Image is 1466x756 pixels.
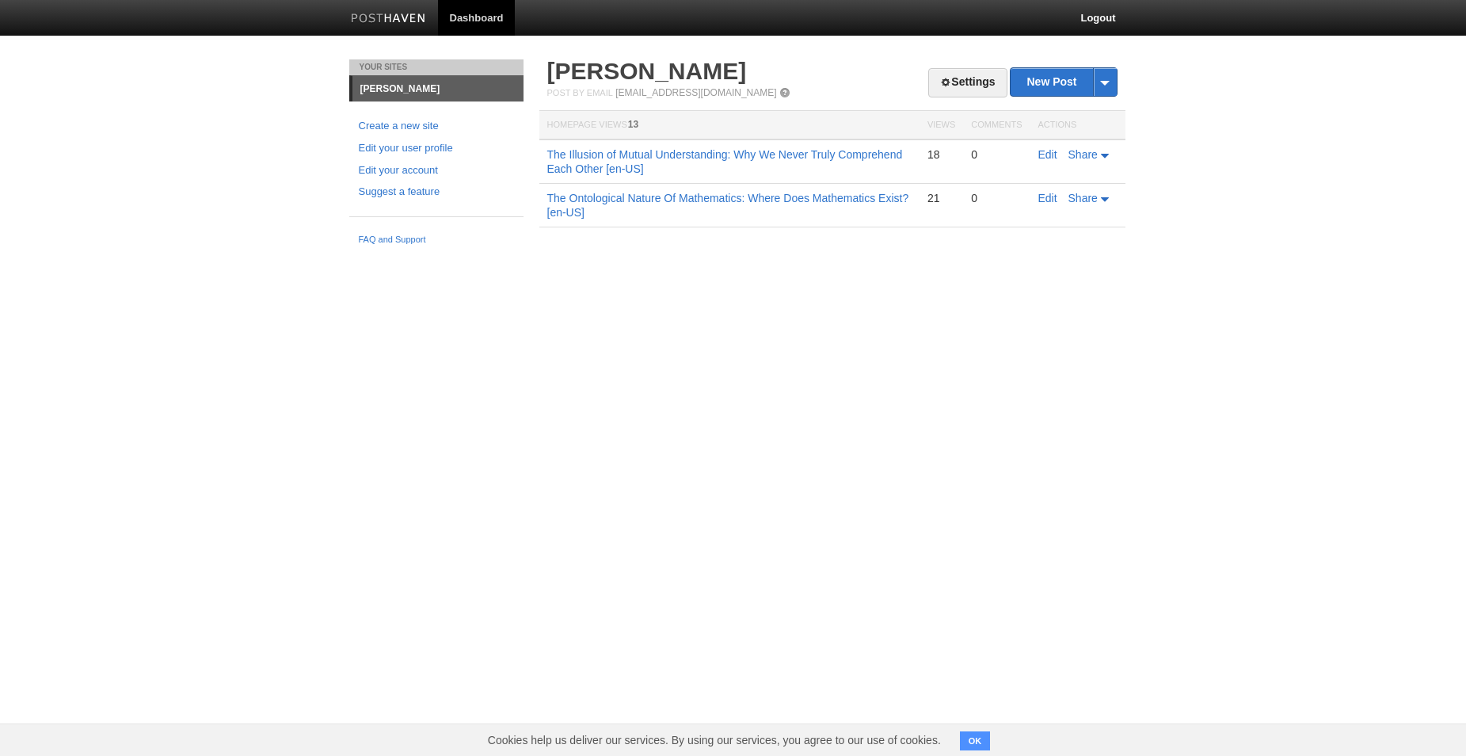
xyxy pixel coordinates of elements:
a: Create a new site [359,118,514,135]
div: 0 [971,147,1022,162]
th: Views [920,111,963,140]
a: Edit [1038,148,1057,161]
div: 21 [927,191,955,205]
a: FAQ and Support [359,233,514,247]
span: 13 [628,119,638,130]
button: OK [960,731,991,750]
th: Comments [963,111,1030,140]
a: [EMAIL_ADDRESS][DOMAIN_NAME] [615,87,776,98]
a: [PERSON_NAME] [547,58,747,84]
a: New Post [1011,68,1116,96]
span: Cookies help us deliver our services. By using our services, you agree to our use of cookies. [472,724,957,756]
a: Edit your account [359,162,514,179]
div: 0 [971,191,1022,205]
a: [PERSON_NAME] [352,76,524,101]
a: The Ontological Nature Of Mathematics: Where Does Mathematics Exist? [en-US] [547,192,909,219]
div: 18 [927,147,955,162]
span: Share [1068,192,1098,204]
li: Your Sites [349,59,524,75]
span: Post by Email [547,88,613,97]
a: Edit your user profile [359,140,514,157]
img: Posthaven-bar [351,13,426,25]
a: The Illusion of Mutual Understanding: Why We Never Truly Comprehend Each Other [en-US] [547,148,903,175]
th: Actions [1030,111,1125,140]
th: Homepage Views [539,111,920,140]
a: Suggest a feature [359,184,514,200]
a: Edit [1038,192,1057,204]
a: Settings [928,68,1007,97]
span: Share [1068,148,1098,161]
